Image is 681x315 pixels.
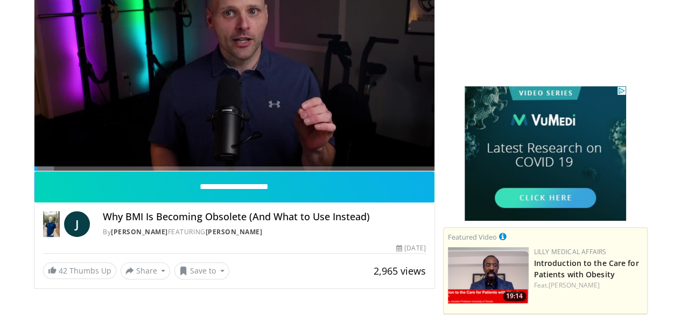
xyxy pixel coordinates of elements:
[43,211,60,237] img: Dr. Jordan Rennicke
[103,211,425,223] h4: Why BMI Is Becoming Obsolete (And What to Use Instead)
[121,262,171,279] button: Share
[534,281,643,290] div: Feat.
[448,247,529,304] a: 19:14
[174,262,229,279] button: Save to
[205,227,262,236] a: [PERSON_NAME]
[534,247,607,256] a: Lilly Medical Affairs
[396,243,425,253] div: [DATE]
[103,227,425,237] div: By FEATURING
[549,281,600,290] a: [PERSON_NAME]
[64,211,90,237] a: J
[43,262,116,279] a: 42 Thumbs Up
[448,247,529,304] img: acc2e291-ced4-4dd5-b17b-d06994da28f3.png.150x105_q85_crop-smart_upscale.png
[111,227,168,236] a: [PERSON_NAME]
[374,264,426,277] span: 2,965 views
[465,86,626,221] iframe: Advertisement
[59,265,67,276] span: 42
[503,291,526,301] span: 19:14
[448,232,497,242] small: Featured Video
[534,258,639,279] a: Introduction to the Care for Patients with Obesity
